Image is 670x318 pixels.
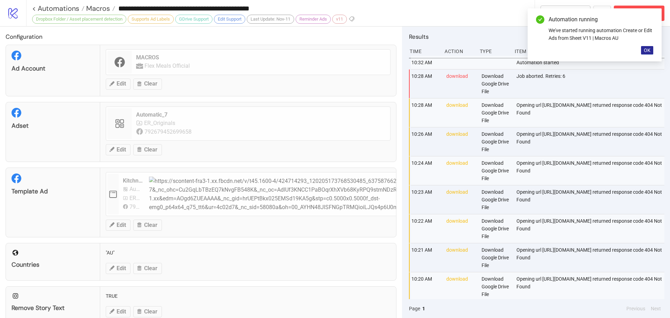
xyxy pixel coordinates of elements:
div: Opening url [URL][DOMAIN_NAME] returned response code 404 Not Found [516,127,666,156]
div: Automation running [549,15,653,24]
div: 10:22 AM [411,214,441,243]
button: ... [593,6,611,21]
div: GDrive Support [175,15,213,24]
div: Automation started [516,56,666,69]
div: download [446,185,476,214]
div: download [446,98,476,127]
div: 10:28 AM [411,69,441,98]
h2: Configuration [6,32,396,41]
div: download [446,272,476,301]
div: Last Update: Nov-11 [247,15,294,24]
div: Opening url [URL][DOMAIN_NAME] returned response code 404 Not Found [516,214,666,243]
div: Supports Ad Labels [128,15,174,24]
div: Opening url [URL][DOMAIN_NAME] returned response code 404 Not Found [516,185,666,214]
div: download [446,127,476,156]
button: To Builder [541,6,591,21]
button: 1 [420,305,427,312]
div: We've started running automation Create or Edit Ads from Sheet V11 | Macros AU [549,27,653,42]
span: Page [409,305,420,312]
div: Reminder Ads [296,15,331,24]
button: Previous [624,305,647,312]
div: 10:32 AM [411,56,441,69]
div: Download Google Drive File [481,272,511,301]
div: Dropbox Folder / Asset placement detection [32,15,126,24]
div: download [446,156,476,185]
div: Download Google Drive File [481,185,511,214]
span: check-circle [536,15,544,24]
div: Opening url [URL][DOMAIN_NAME] returned response code 404 Not Found [516,156,666,185]
div: Opening url [URL][DOMAIN_NAME] returned response code 404 Not Found [516,98,666,127]
div: Download Google Drive File [481,98,511,127]
div: 10:21 AM [411,243,441,272]
div: Download Google Drive File [481,156,511,185]
div: download [446,243,476,272]
div: Download Google Drive File [481,243,511,272]
button: Abort Run [614,6,664,21]
div: 10:24 AM [411,156,441,185]
div: Item [514,45,664,58]
a: < Automations [32,5,84,12]
div: 10:28 AM [411,98,441,127]
div: download [446,69,476,98]
div: Job aborted. Retries: 6 [516,69,666,98]
div: Opening url [URL][DOMAIN_NAME] returned response code 404 Not Found [516,272,666,301]
div: Download Google Drive File [481,69,511,98]
div: 10:20 AM [411,272,441,301]
div: Opening url [URL][DOMAIN_NAME] returned response code 404 Not Found [516,243,666,272]
div: Edit Support [214,15,245,24]
div: Action [444,45,474,58]
a: Macros [84,5,115,12]
div: Download Google Drive File [481,214,511,243]
div: download [446,214,476,243]
button: Next [649,305,663,312]
span: OK [644,47,650,53]
span: Macros [84,4,110,13]
div: 10:23 AM [411,185,441,214]
div: 10:26 AM [411,127,441,156]
div: Download Google Drive File [481,127,511,156]
button: OK [641,46,653,54]
div: v11 [332,15,347,24]
h2: Results [409,32,664,41]
div: Time [409,45,439,58]
div: Type [479,45,509,58]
